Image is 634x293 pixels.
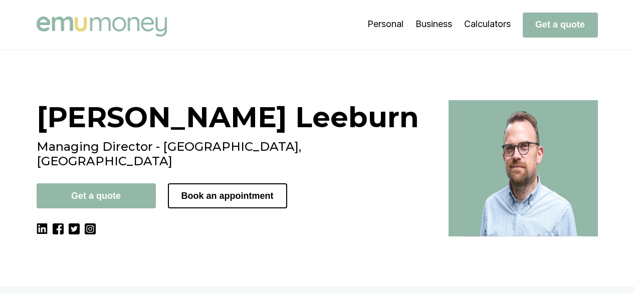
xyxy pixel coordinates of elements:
[37,17,167,37] img: Emu Money logo
[85,223,96,234] img: Instagram
[37,139,437,168] h2: Managing Director - [GEOGRAPHIC_DATA], [GEOGRAPHIC_DATA]
[37,223,48,234] img: LinkedIn
[168,183,287,208] button: Book an appointment
[37,100,437,134] h1: [PERSON_NAME] Leeburn
[523,19,598,30] a: Get a quote
[37,183,156,208] button: Get a quote
[523,13,598,38] button: Get a quote
[69,223,80,234] img: Twitter
[53,223,64,234] img: Facebook
[449,100,598,236] img: Managing Director - Matt Leeburn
